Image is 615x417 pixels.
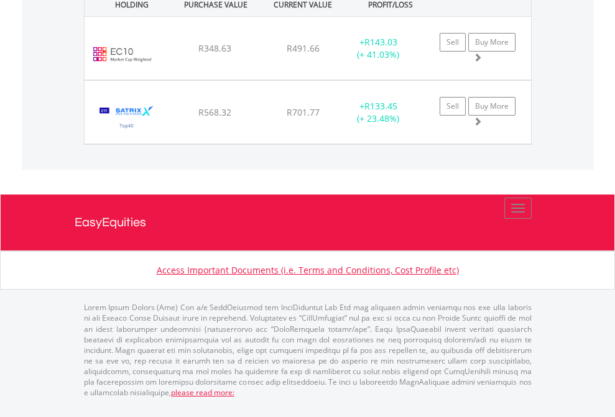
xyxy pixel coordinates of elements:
img: EC10.EC.EC10.png [91,32,154,76]
a: Access Important Documents (i.e. Terms and Conditions, Cost Profile etc) [157,264,459,276]
span: R568.32 [198,106,231,118]
span: R133.45 [364,100,397,112]
div: + (+ 23.48%) [340,100,417,125]
div: + (+ 41.03%) [340,36,417,61]
a: Sell [440,33,466,52]
span: R701.77 [287,106,320,118]
p: Lorem Ipsum Dolors (Ame) Con a/e SeddOeiusmod tem InciDiduntut Lab Etd mag aliquaen admin veniamq... [84,302,532,398]
a: Sell [440,97,466,116]
span: R348.63 [198,42,231,54]
a: EasyEquities [75,195,541,250]
a: please read more: [171,387,234,398]
span: R143.03 [364,36,397,48]
img: EQU.ZA.STX40.png [91,96,162,140]
a: Buy More [468,97,516,116]
span: R491.66 [287,42,320,54]
a: Buy More [468,33,516,52]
